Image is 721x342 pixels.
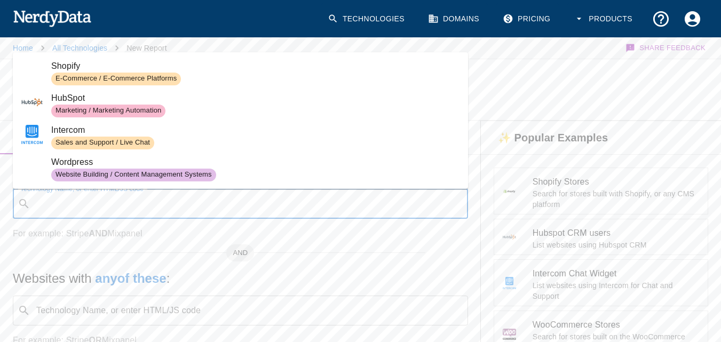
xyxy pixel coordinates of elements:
[13,227,468,240] p: For example: Stripe Mixpanel
[13,37,167,59] nav: breadcrumb
[51,156,459,169] span: Wordpress
[51,124,459,137] span: Intercom
[533,240,699,250] p: List websites using Hubspot CRM
[20,184,144,193] label: Technology Name, or enter HTML/JS code
[13,7,91,29] img: NerdyData.com
[51,74,181,84] span: E-Commerce / E-Commerce Platforms
[51,138,154,148] span: Sales and Support / Live Chat
[567,3,641,35] button: Products
[677,3,708,35] button: Account Settings
[51,60,459,73] span: Shopify
[51,92,459,105] span: HubSpot
[226,248,254,258] span: AND
[494,168,708,214] a: Shopify StoresSearch for stores built with Shopify, or any CMS platform
[624,37,708,59] button: Share Feedback
[494,219,708,255] a: Hubspot CRM usersList websites using Hubspot CRM
[496,3,559,35] a: Pricing
[51,106,165,116] span: Marketing / Marketing Automation
[321,3,413,35] a: Technologies
[645,3,677,35] button: Support and Documentation
[51,188,459,201] span: Google Adsense
[533,176,699,188] span: Shopify Stores
[52,44,107,52] a: All Technologies
[13,44,33,52] a: Home
[533,227,699,240] span: Hubspot CRM users
[422,3,488,35] a: Domains
[126,43,167,53] p: New Report
[494,259,708,306] a: Intercom Chat WidgetList websites using Intercom for Chat and Support
[533,319,699,331] span: WooCommerce Stores
[89,229,107,238] b: AND
[481,121,616,154] h6: ✨ Popular Examples
[13,270,468,287] h5: Websites with :
[51,170,216,180] span: Website Building / Content Management Systems
[533,267,699,280] span: Intercom Chat Widget
[533,188,699,210] p: Search for stores built with Shopify, or any CMS platform
[95,271,166,285] b: any of these
[668,266,708,307] iframe: Drift Widget Chat Controller
[533,280,699,301] p: List websites using Intercom for Chat and Support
